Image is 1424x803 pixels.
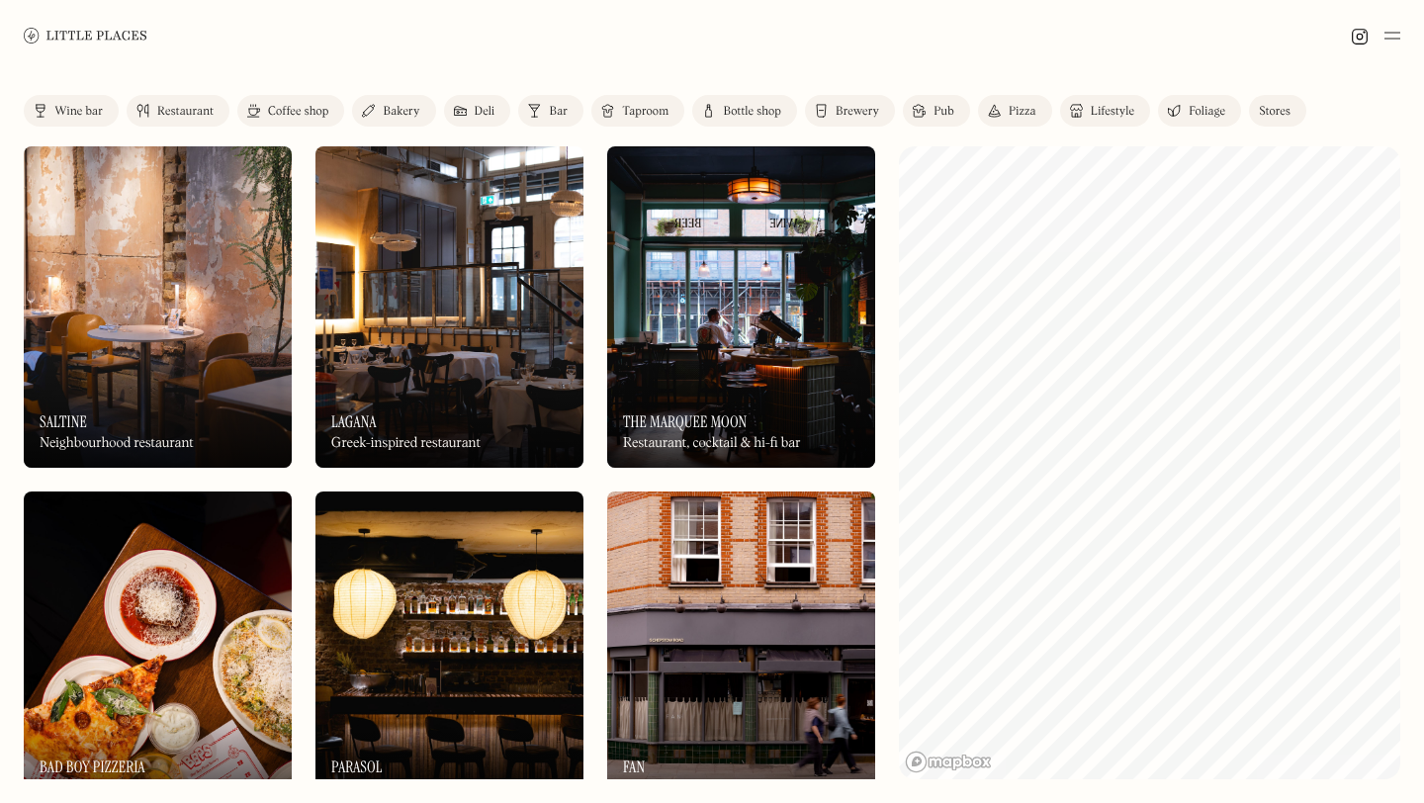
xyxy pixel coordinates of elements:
[607,146,875,468] img: The Marquee Moon
[40,758,145,776] h3: Bad Boy Pizzeria
[1189,106,1225,118] div: Foliage
[24,146,292,468] a: SaltineSaltineSaltineNeighbourhood restaurant
[444,95,511,127] a: Deli
[331,758,383,776] h3: Parasol
[1259,106,1290,118] div: Stores
[934,106,954,118] div: Pub
[315,146,583,468] img: Lagana
[383,106,419,118] div: Bakery
[237,95,344,127] a: Coffee shop
[1009,106,1036,118] div: Pizza
[591,95,684,127] a: Taproom
[518,95,583,127] a: Bar
[40,435,194,452] div: Neighbourhood restaurant
[1158,95,1241,127] a: Foliage
[352,95,435,127] a: Bakery
[127,95,229,127] a: Restaurant
[723,106,781,118] div: Bottle shop
[315,146,583,468] a: LaganaLaganaLaganaGreek-inspired restaurant
[692,95,797,127] a: Bottle shop
[54,106,103,118] div: Wine bar
[475,106,495,118] div: Deli
[24,95,119,127] a: Wine bar
[978,95,1052,127] a: Pizza
[607,146,875,468] a: The Marquee MoonThe Marquee MoonThe Marquee MoonRestaurant, cocktail & hi-fi bar
[903,95,970,127] a: Pub
[623,435,801,452] div: Restaurant, cocktail & hi-fi bar
[331,412,377,431] h3: Lagana
[905,751,992,773] a: Mapbox homepage
[836,106,879,118] div: Brewery
[1249,95,1306,127] a: Stores
[157,106,214,118] div: Restaurant
[331,435,481,452] div: Greek-inspired restaurant
[268,106,328,118] div: Coffee shop
[623,758,645,776] h3: Fan
[899,146,1400,779] canvas: Map
[549,106,568,118] div: Bar
[805,95,895,127] a: Brewery
[40,412,87,431] h3: Saltine
[623,412,747,431] h3: The Marquee Moon
[1091,106,1134,118] div: Lifestyle
[24,146,292,468] img: Saltine
[622,106,668,118] div: Taproom
[1060,95,1150,127] a: Lifestyle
